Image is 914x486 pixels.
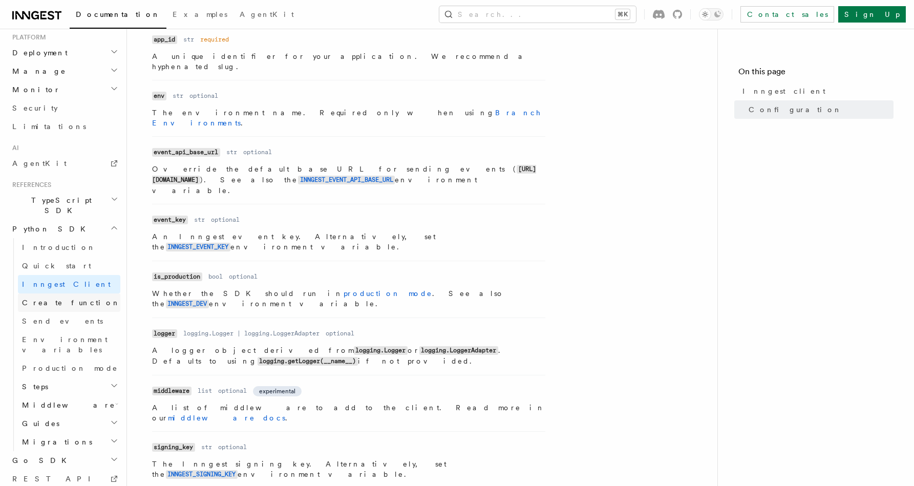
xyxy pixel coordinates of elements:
a: INNGEST_EVENT_API_BASE_URL [298,176,395,184]
button: Manage [8,62,120,80]
span: experimental [259,387,295,395]
span: Inngest client [742,86,825,96]
p: A unique identifier for your application. We recommend a hyphenated slug. [152,51,545,72]
button: Monitor [8,80,120,99]
span: Security [12,104,58,112]
span: TypeScript SDK [8,195,111,216]
span: AI [8,144,19,152]
a: Quick start [18,257,120,275]
dd: list [198,387,212,395]
a: INNGEST_EVENT_KEY [166,243,230,251]
a: production mode [344,289,432,298]
span: Limitations [12,122,86,131]
span: Middleware [18,400,115,410]
dd: str [183,35,194,44]
span: Deployment [8,48,68,58]
a: INNGEST_SIGNING_KEY [166,470,238,478]
a: Inngest client [738,82,894,100]
button: Guides [18,414,120,433]
button: Migrations [18,433,120,451]
dd: optional [189,92,218,100]
a: Configuration [745,100,894,119]
button: Search...⌘K [439,6,636,23]
button: Middleware [18,396,120,414]
dd: optional [218,443,247,451]
p: Whether the SDK should run in . See also the environment variable. [152,288,545,309]
code: INNGEST_EVENT_KEY [166,243,230,251]
dd: optional [243,148,272,156]
span: Documentation [76,10,160,18]
code: middleware [152,387,192,395]
a: Contact sales [740,6,834,23]
dd: str [226,148,237,156]
p: The environment name. Required only when using . [152,108,545,128]
span: Python SDK [8,224,92,234]
span: Introduction [22,243,96,251]
dd: optional [218,387,247,395]
dd: optional [229,272,258,281]
button: Python SDK [8,220,120,238]
a: Limitations [8,117,120,136]
code: event_api_base_url [152,148,220,157]
p: A logger object derived from or . Defaults to using if not provided. [152,345,545,367]
span: Steps [18,382,48,392]
dd: bool [208,272,223,281]
code: signing_key [152,443,195,452]
span: Go SDK [8,455,73,466]
span: Environment variables [22,335,108,354]
a: AgentKit [233,3,300,28]
code: app_id [152,35,177,44]
span: Send events [22,317,103,325]
button: TypeScript SDK [8,191,120,220]
code: logging.Logger [354,346,408,355]
span: Configuration [749,104,842,115]
a: middleware docs [168,414,285,422]
span: AgentKit [12,159,67,167]
span: Inngest Client [22,280,111,288]
span: Monitor [8,84,60,95]
p: The Inngest signing key. Alternatively, set the environment variable. [152,459,545,480]
code: logging.getLogger(__name__) [258,357,358,366]
span: Production mode [22,364,118,372]
a: Inngest Client [18,275,120,293]
div: Python SDK [8,238,120,451]
dd: required [200,35,229,44]
button: Go SDK [8,451,120,470]
span: Migrations [18,437,92,447]
a: Send events [18,312,120,330]
kbd: ⌘K [615,9,630,19]
a: AgentKit [8,154,120,173]
code: env [152,92,166,100]
code: logging.LoggerAdapter [419,346,498,355]
code: INNGEST_SIGNING_KEY [166,470,238,479]
a: Introduction [18,238,120,257]
a: Environment variables [18,330,120,359]
span: Guides [18,418,59,429]
code: event_key [152,216,188,224]
span: REST API [12,475,99,483]
button: Deployment [8,44,120,62]
a: Documentation [70,3,166,29]
a: Production mode [18,359,120,377]
p: An Inngest event key. Alternatively, set the environment variable. [152,231,545,252]
span: Create function [22,299,120,307]
span: Examples [173,10,227,18]
dd: optional [211,216,240,224]
dd: str [201,443,212,451]
a: Branch Environments [152,109,541,127]
span: Manage [8,66,66,76]
span: Platform [8,33,46,41]
code: is_production [152,272,202,281]
span: Quick start [22,262,91,270]
span: AgentKit [240,10,294,18]
p: Override the default base URL for sending events ( ). See also the environment variable. [152,164,545,196]
a: Sign Up [838,6,906,23]
dd: optional [326,329,354,337]
h4: On this page [738,66,894,82]
button: Steps [18,377,120,396]
a: INNGEST_DEV [166,300,209,308]
a: Security [8,99,120,117]
span: References [8,181,51,189]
